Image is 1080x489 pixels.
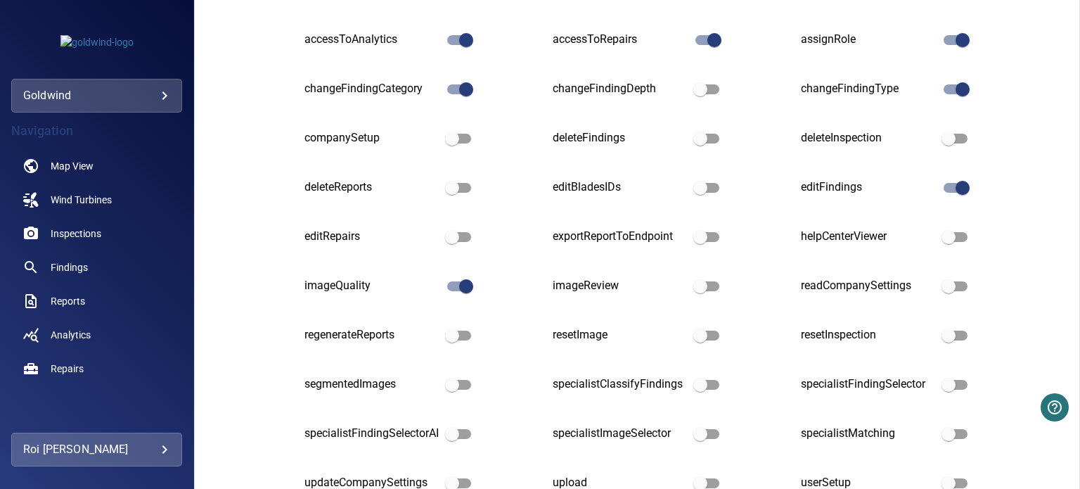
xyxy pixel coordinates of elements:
div: accessToRepairs [553,32,687,48]
div: changeFindingCategory [304,81,439,97]
div: accessToAnalytics [304,32,439,48]
a: windturbines noActive [11,183,182,217]
div: imageReview [553,278,687,294]
a: map noActive [11,149,182,183]
div: regenerateReports [304,327,439,343]
div: changeFindingType [801,81,935,97]
div: readCompanySettings [801,278,935,294]
a: repairs noActive [11,352,182,386]
a: inspections noActive [11,217,182,250]
div: editRepairs [304,229,439,245]
div: specialistImageSelector [553,426,687,442]
div: companySetup [304,130,439,146]
div: resetImage [553,327,687,343]
div: segmentedImages [304,376,439,393]
a: reports noActive [11,284,182,318]
div: specialistFindingSelectorAI [304,426,439,442]
div: specialistClassifyFindings [553,376,687,393]
div: deleteInspection [801,130,935,146]
div: specialistFindingSelector [801,376,935,393]
div: exportReportToEndpoint [553,229,687,245]
div: changeFindingDepth [553,81,687,97]
div: editBladesIDs [553,179,687,196]
div: resetInspection [801,327,935,343]
a: analytics noActive [11,318,182,352]
div: specialistMatching [801,426,935,442]
div: assignRole [801,32,935,48]
div: imageQuality [304,278,439,294]
a: findings noActive [11,250,182,284]
span: Map View [51,159,94,173]
div: Roi [PERSON_NAME] [23,438,170,461]
span: Wind Turbines [51,193,112,207]
div: deleteFindings [553,130,687,146]
div: helpCenterViewer [801,229,935,245]
div: editFindings [801,179,935,196]
img: goldwind-logo [60,35,134,49]
span: Inspections [51,227,101,241]
h4: Navigation [11,124,182,138]
span: Reports [51,294,85,308]
div: goldwind [23,84,170,107]
span: Analytics [51,328,91,342]
div: deleteReports [304,179,439,196]
span: Findings [51,260,88,274]
span: Repairs [51,362,84,376]
div: goldwind [11,79,182,113]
